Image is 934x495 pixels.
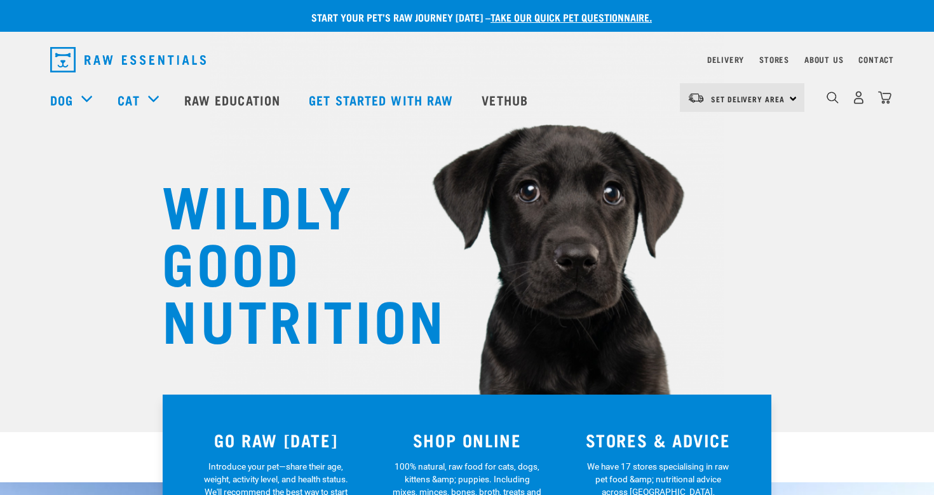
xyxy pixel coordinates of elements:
a: Stores [759,57,789,62]
img: Raw Essentials Logo [50,47,206,72]
img: home-icon-1@2x.png [827,92,839,104]
span: Set Delivery Area [711,97,785,101]
img: van-moving.png [687,92,705,104]
img: user.png [852,91,865,104]
img: home-icon@2x.png [878,91,891,104]
a: Vethub [469,74,544,125]
a: Dog [50,90,73,109]
h3: STORES & ADVICE [570,430,746,450]
a: Contact [858,57,894,62]
nav: dropdown navigation [40,42,894,78]
a: About Us [804,57,843,62]
a: take our quick pet questionnaire. [491,14,652,20]
h3: GO RAW [DATE] [188,430,364,450]
a: Get started with Raw [296,74,469,125]
a: Delivery [707,57,744,62]
h3: SHOP ONLINE [379,430,555,450]
h1: WILDLY GOOD NUTRITION [162,175,416,346]
a: Raw Education [172,74,296,125]
a: Cat [118,90,139,109]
